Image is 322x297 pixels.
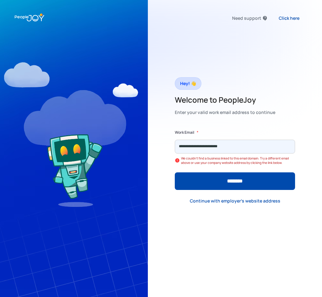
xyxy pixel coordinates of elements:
form: Form [175,129,295,190]
h2: Welcome to PeopleJoy [175,95,275,105]
div: Enter your valid work email address to continue [175,108,275,117]
a: Click here [274,12,304,25]
div: Hey! 👋 [180,79,196,88]
label: Work Email [175,129,194,136]
div: Continue with employer's website address [190,198,280,204]
div: We couldn't find a business linked to this email domain. Try a different email above or use your ... [181,156,295,165]
a: Continue with employer's website address [185,195,285,208]
div: Need support [232,14,261,23]
div: Click here [279,15,299,21]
